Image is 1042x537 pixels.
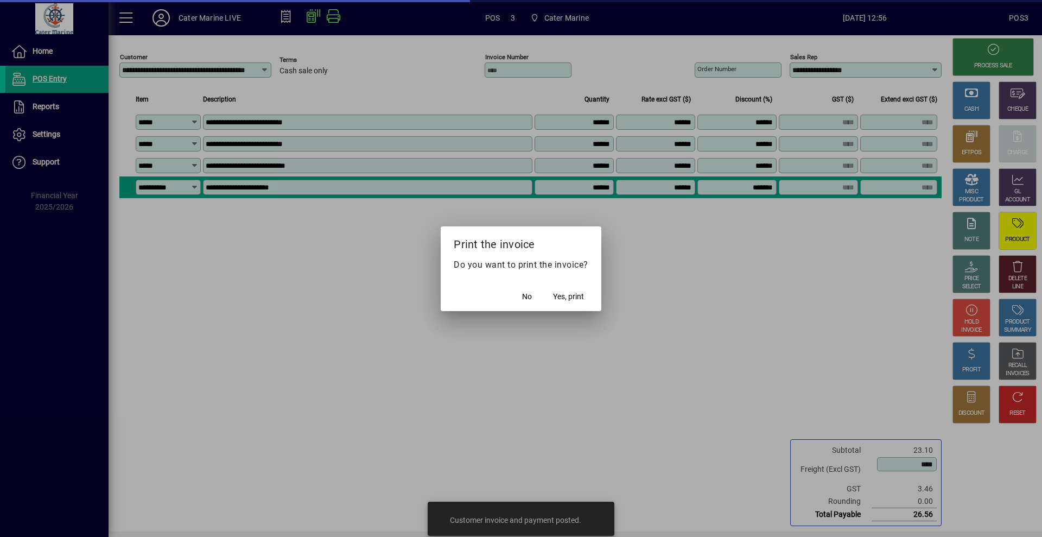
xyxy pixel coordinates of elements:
[549,287,588,307] button: Yes, print
[510,287,544,307] button: No
[553,291,584,302] span: Yes, print
[454,258,588,271] p: Do you want to print the invoice?
[522,291,532,302] span: No
[441,226,601,258] h2: Print the invoice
